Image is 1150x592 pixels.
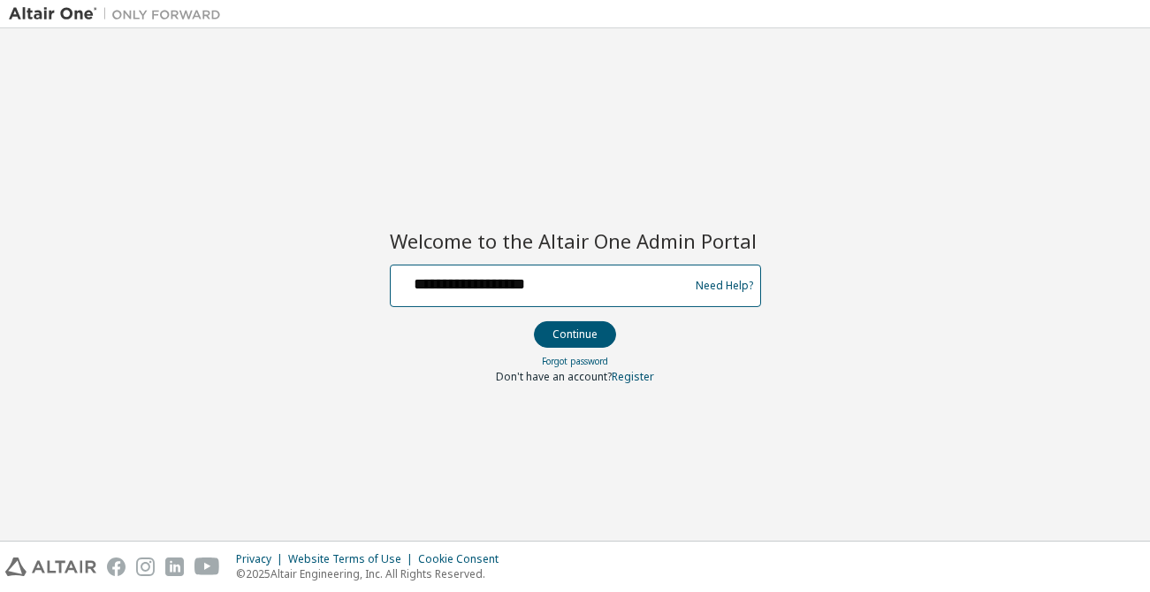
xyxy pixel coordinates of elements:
img: Altair One [9,5,230,23]
div: Privacy [236,552,288,566]
div: Cookie Consent [418,552,509,566]
div: Website Terms of Use [288,552,418,566]
button: Continue [534,321,616,348]
p: © 2025 Altair Engineering, Inc. All Rights Reserved. [236,566,509,581]
h2: Welcome to the Altair One Admin Portal [390,228,761,253]
img: youtube.svg [194,557,220,576]
a: Register [612,369,654,384]
img: linkedin.svg [165,557,184,576]
img: instagram.svg [136,557,155,576]
img: altair_logo.svg [5,557,96,576]
span: Don't have an account? [496,369,612,384]
img: facebook.svg [107,557,126,576]
a: Need Help? [696,285,753,286]
a: Forgot password [542,355,608,367]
